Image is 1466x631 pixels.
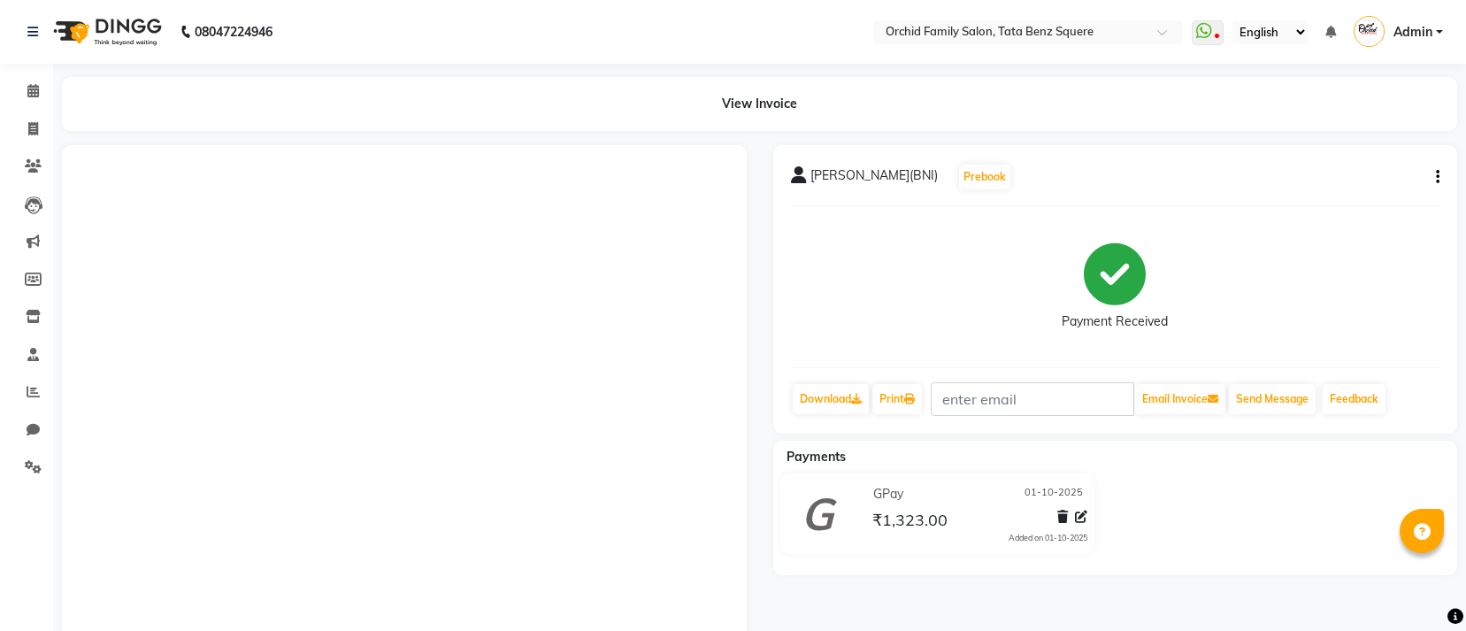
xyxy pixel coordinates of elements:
button: Send Message [1229,384,1316,414]
button: Prebook [959,165,1010,189]
div: Added on 01-10-2025 [1009,532,1087,544]
span: 01-10-2025 [1025,485,1083,504]
span: ₹1,323.00 [872,510,948,535]
a: Print [872,384,922,414]
span: Payments [787,449,846,465]
button: Email Invoice [1135,384,1225,414]
div: Payment Received [1062,312,1168,331]
span: [PERSON_NAME](BNI) [810,166,938,191]
a: Download [793,384,869,414]
img: logo [45,7,166,57]
input: enter email [931,382,1134,416]
div: View Invoice [62,77,1457,131]
iframe: chat widget [1392,560,1448,613]
a: Feedback [1323,384,1385,414]
b: 08047224946 [195,7,272,57]
span: GPay [873,485,903,504]
img: Admin [1354,16,1385,47]
span: Admin [1393,23,1432,42]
